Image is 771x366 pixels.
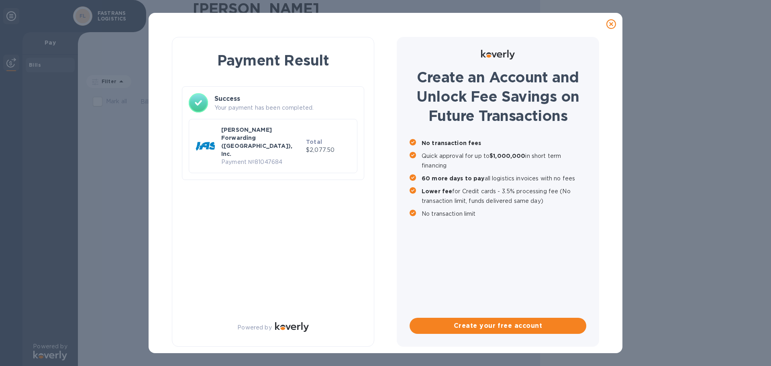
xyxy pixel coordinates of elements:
[214,104,357,112] p: Your payment has been completed.
[422,209,586,219] p: No transaction limit
[306,146,351,154] p: $2,077.50
[410,67,586,125] h1: Create an Account and Unlock Fee Savings on Future Transactions
[422,186,586,206] p: for Credit cards - 3.5% processing fee (No transaction limit, funds delivered same day)
[221,126,303,158] p: [PERSON_NAME] Forwarding ([GEOGRAPHIC_DATA]), Inc.
[490,153,525,159] b: $1,000,000
[422,174,586,183] p: all logistics invoices with no fees
[185,50,361,70] h1: Payment Result
[416,321,580,331] span: Create your free account
[422,175,485,182] b: 60 more days to pay
[237,323,271,332] p: Powered by
[422,151,586,170] p: Quick approval for up to in short term financing
[214,94,357,104] h3: Success
[275,322,309,332] img: Logo
[221,158,303,166] p: Payment № 81047684
[422,188,452,194] b: Lower fee
[481,50,515,59] img: Logo
[422,140,481,146] b: No transaction fees
[410,318,586,334] button: Create your free account
[306,139,322,145] b: Total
